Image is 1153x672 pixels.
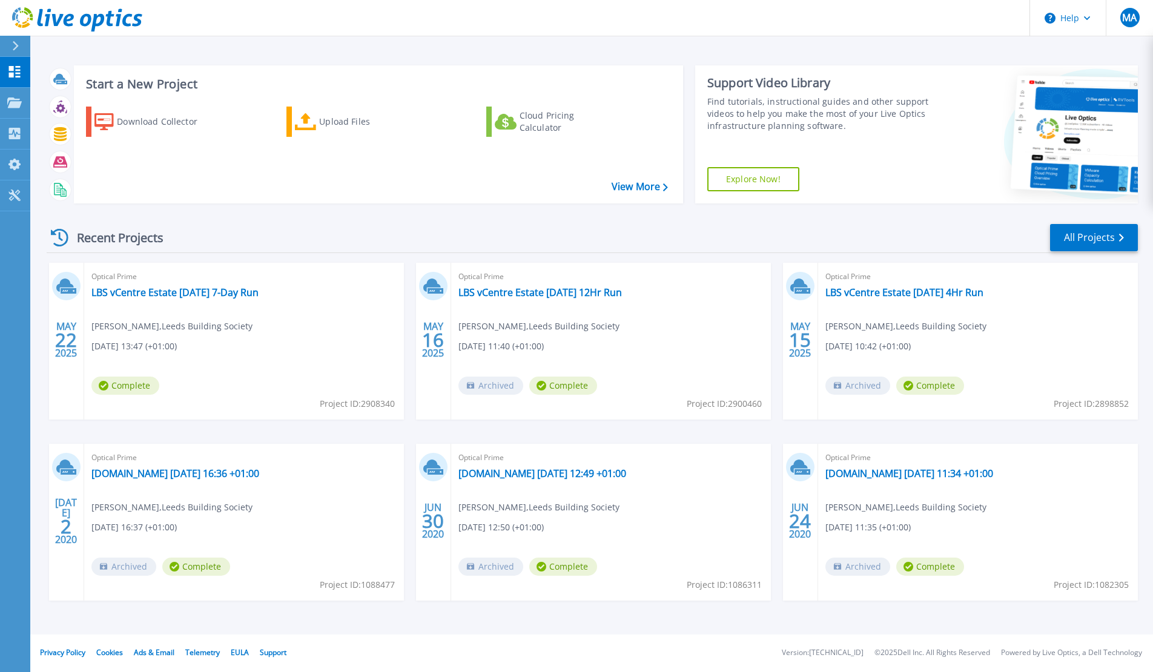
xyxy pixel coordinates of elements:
[55,335,77,345] span: 22
[1054,397,1129,410] span: Project ID: 2898852
[1122,13,1137,22] span: MA
[231,647,249,657] a: EULA
[520,110,616,134] div: Cloud Pricing Calculator
[825,451,1131,464] span: Optical Prime
[825,270,1131,283] span: Optical Prime
[47,223,180,252] div: Recent Projects
[91,558,156,576] span: Archived
[782,649,864,657] li: Version: [TECHNICAL_ID]
[458,558,523,576] span: Archived
[486,107,621,137] a: Cloud Pricing Calculator
[789,335,811,345] span: 15
[896,558,964,576] span: Complete
[55,318,78,362] div: MAY 2025
[458,377,523,395] span: Archived
[612,181,668,193] a: View More
[825,467,993,479] a: [DOMAIN_NAME] [DATE] 11:34 +01:00
[788,499,811,543] div: JUN 2020
[96,647,123,657] a: Cookies
[91,521,177,534] span: [DATE] 16:37 (+01:00)
[458,501,619,514] span: [PERSON_NAME] , Leeds Building Society
[86,107,221,137] a: Download Collector
[707,96,933,132] div: Find tutorials, instructional guides and other support videos to help you make the most of your L...
[55,499,78,543] div: [DATE] 2020
[707,75,933,91] div: Support Video Library
[320,397,395,410] span: Project ID: 2908340
[422,516,444,526] span: 30
[458,286,622,298] a: LBS vCentre Estate [DATE] 12Hr Run
[91,270,397,283] span: Optical Prime
[788,318,811,362] div: MAY 2025
[286,107,421,137] a: Upload Files
[825,501,986,514] span: [PERSON_NAME] , Leeds Building Society
[91,451,397,464] span: Optical Prime
[1050,224,1138,251] a: All Projects
[789,516,811,526] span: 24
[825,340,911,353] span: [DATE] 10:42 (+01:00)
[458,340,544,353] span: [DATE] 11:40 (+01:00)
[825,558,890,576] span: Archived
[825,377,890,395] span: Archived
[260,647,286,657] a: Support
[91,320,253,333] span: [PERSON_NAME] , Leeds Building Society
[91,340,177,353] span: [DATE] 13:47 (+01:00)
[117,110,214,134] div: Download Collector
[421,499,444,543] div: JUN 2020
[458,270,764,283] span: Optical Prime
[91,501,253,514] span: [PERSON_NAME] , Leeds Building Society
[458,451,764,464] span: Optical Prime
[185,647,220,657] a: Telemetry
[458,320,619,333] span: [PERSON_NAME] , Leeds Building Society
[319,110,416,134] div: Upload Files
[825,521,911,534] span: [DATE] 11:35 (+01:00)
[421,318,444,362] div: MAY 2025
[896,377,964,395] span: Complete
[91,377,159,395] span: Complete
[91,467,259,479] a: [DOMAIN_NAME] [DATE] 16:36 +01:00
[529,377,597,395] span: Complete
[825,286,983,298] a: LBS vCentre Estate [DATE] 4Hr Run
[687,397,762,410] span: Project ID: 2900460
[1001,649,1142,657] li: Powered by Live Optics, a Dell Technology
[134,647,174,657] a: Ads & Email
[91,286,259,298] a: LBS vCentre Estate [DATE] 7-Day Run
[40,647,85,657] a: Privacy Policy
[458,467,626,479] a: [DOMAIN_NAME] [DATE] 12:49 +01:00
[687,578,762,591] span: Project ID: 1086311
[61,521,71,532] span: 2
[529,558,597,576] span: Complete
[86,77,667,91] h3: Start a New Project
[162,558,230,576] span: Complete
[874,649,990,657] li: © 2025 Dell Inc. All Rights Reserved
[825,320,986,333] span: [PERSON_NAME] , Leeds Building Society
[422,335,444,345] span: 16
[320,578,395,591] span: Project ID: 1088477
[458,521,544,534] span: [DATE] 12:50 (+01:00)
[707,167,799,191] a: Explore Now!
[1054,578,1129,591] span: Project ID: 1082305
